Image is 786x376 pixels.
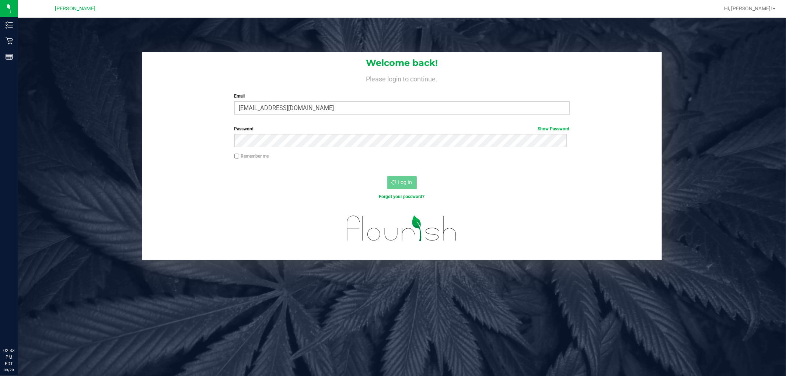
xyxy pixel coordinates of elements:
[234,93,570,99] label: Email
[538,126,570,131] a: Show Password
[724,6,772,11] span: Hi, [PERSON_NAME]!
[3,367,14,373] p: 09/29
[3,347,14,367] p: 02:33 PM EDT
[234,153,269,159] label: Remember me
[379,194,425,199] a: Forgot your password?
[234,126,254,131] span: Password
[142,58,662,68] h1: Welcome back!
[234,154,240,159] input: Remember me
[55,6,95,12] span: [PERSON_NAME]
[6,37,13,45] inline-svg: Retail
[398,179,412,185] span: Log In
[337,208,467,249] img: flourish_logo.svg
[387,176,417,189] button: Log In
[142,74,662,82] h4: Please login to continue.
[6,21,13,29] inline-svg: Inventory
[6,53,13,60] inline-svg: Reports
